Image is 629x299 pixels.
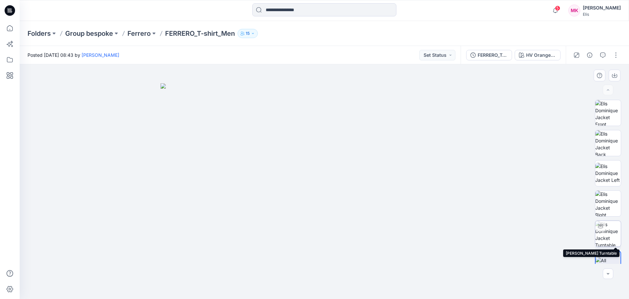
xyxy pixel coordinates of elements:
[595,100,621,126] img: Elis Dominique Jacket Front
[583,12,621,17] div: Elis
[28,52,119,58] span: Posted [DATE] 08:43 by
[596,257,620,271] img: All colorways
[584,50,595,60] button: Details
[595,191,621,216] img: Elis Dominique Jacket Right
[526,52,556,59] div: HV Orange/White
[82,52,119,58] a: [PERSON_NAME]
[165,29,235,38] p: FERRERO_T-shirt_Men
[478,52,508,59] div: FERRERO_T-shirt_Men
[595,221,621,246] img: Elis Dominique Jacket Turntable
[595,130,621,156] img: Elis Dominique Jacket Back
[127,29,151,38] a: Ferrero
[555,6,560,11] span: 5
[466,50,512,60] button: FERRERO_T-shirt_Men
[515,50,561,60] button: HV Orange/White
[238,29,258,38] button: 15
[595,163,621,183] img: Elis Dominique Jacket Left
[246,30,250,37] p: 15
[583,4,621,12] div: [PERSON_NAME]
[65,29,113,38] a: Group bespoke
[568,5,580,16] div: MK
[28,29,51,38] a: Folders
